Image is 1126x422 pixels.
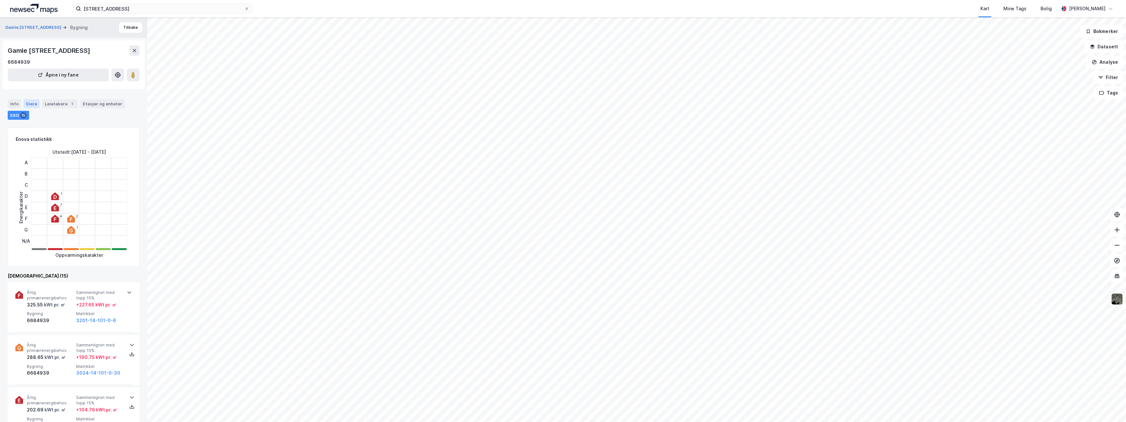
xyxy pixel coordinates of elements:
div: Kart [980,5,989,12]
span: Matrikkel [76,416,123,422]
div: F [22,213,30,224]
span: Bygning [27,311,74,316]
iframe: Chat Widget [1094,391,1126,422]
img: logo.a4113a55bc3d86da70a041830d287a7e.svg [10,4,58,13]
div: 6684939 [27,369,74,377]
button: Filter [1093,71,1123,84]
div: A [22,157,30,168]
div: 325.55 [27,301,65,309]
button: 3201-14-101-0-6 [76,317,116,324]
div: kWt pr. ㎡ [44,406,66,414]
div: + 104.79 kWt pr. ㎡ [76,406,117,414]
div: kWt pr. ㎡ [44,353,66,361]
button: Tilbake [119,22,142,33]
div: D [22,191,30,202]
span: Matrikkel [76,311,123,316]
input: Søk på adresse, matrikkel, gårdeiere, leietakere eller personer [81,4,244,13]
div: Eiere [24,99,40,108]
div: C [22,180,30,191]
span: Bygning [27,364,74,369]
div: N/A [22,236,30,247]
div: B [22,168,30,180]
div: Kontrollprogram for chat [1094,391,1126,422]
div: Mine Tags [1003,5,1026,12]
div: Bolig [1041,5,1052,12]
div: 1 [76,225,78,229]
div: 6684939 [8,58,30,66]
div: 288.65 [27,353,66,361]
span: Årlig primærenergibehov [27,342,74,353]
button: Bokmerker [1080,25,1123,38]
div: 2 [76,214,78,218]
div: Etasjer og enheter [83,101,122,107]
div: 6684939 [27,317,74,324]
span: Matrikkel [76,364,123,369]
button: Analyse [1086,56,1123,69]
div: ESG [8,111,29,120]
div: 7 [60,203,62,207]
button: Tags [1094,86,1123,99]
div: Energikarakter [17,191,25,223]
span: Sammenlignet med topp 15% [76,290,123,301]
button: 3024-14-101-0-30 [76,369,120,377]
div: + 190.75 kWt pr. ㎡ [76,353,117,361]
div: Oppvarmingskarakter [55,251,103,259]
button: Åpne i ny fane [8,69,109,81]
span: Sammenlignet med topp 15% [76,342,123,353]
div: 1 [69,101,75,107]
div: Utstedt : [DATE] - [DATE] [52,148,106,156]
div: G [22,224,30,236]
img: 9k= [1111,293,1123,305]
div: 4 [60,214,62,218]
span: Årlig primærenergibehov [27,290,74,301]
div: Enova statistikk [16,135,52,143]
div: [DEMOGRAPHIC_DATA] (15) [8,272,140,280]
div: Info [8,99,21,108]
div: E [22,202,30,213]
button: Datasett [1084,40,1123,53]
div: kWt pr. ㎡ [43,301,65,309]
span: Årlig primærenergibehov [27,395,74,406]
div: Bygning [70,24,88,31]
button: Gamle [STREET_ADDRESS] [5,24,63,31]
div: Gamle [STREET_ADDRESS] [8,45,92,56]
div: 202.69 [27,406,66,414]
div: + 227.65 kWt pr. ㎡ [76,301,117,309]
span: Bygning [27,416,74,422]
div: [PERSON_NAME] [1069,5,1106,12]
div: Leietakere [42,99,78,108]
span: Sammenlignet med topp 15% [76,395,123,406]
div: 1 [60,192,62,196]
div: 15 [20,112,27,118]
